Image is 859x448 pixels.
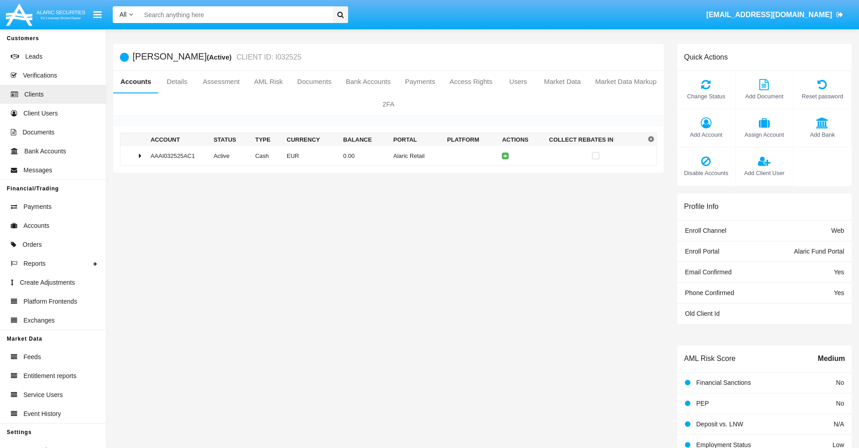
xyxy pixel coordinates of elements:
td: 0.00 [340,146,390,166]
th: Status [210,133,252,147]
a: Payments [398,71,442,92]
span: Phone Confirmed [685,289,734,296]
a: Documents [290,71,339,92]
h5: [PERSON_NAME] [133,52,301,62]
span: Add Account [682,130,730,139]
span: All [119,11,127,18]
span: Enroll Portal [685,248,719,255]
td: Alaric Retail [390,146,443,166]
td: AAAI032525AC1 [147,146,210,166]
span: Financial Sanctions [696,379,751,386]
h6: Profile Info [684,202,718,211]
span: Add Bank [798,130,847,139]
span: No [836,379,844,386]
th: Collect Rebates In [546,133,646,147]
a: Users [500,71,537,92]
a: [EMAIL_ADDRESS][DOMAIN_NAME] [702,2,848,28]
th: Portal [390,133,443,147]
span: Entitlement reports [23,371,77,381]
span: Old Client Id [685,310,720,317]
a: Details [158,71,195,92]
input: Search [140,6,330,23]
span: Verifications [23,71,57,80]
h6: Quick Actions [684,53,728,61]
td: Cash [252,146,283,166]
span: Messages [23,166,52,175]
span: Yes [834,289,844,296]
img: Logo image [5,1,87,28]
span: Event History [23,409,61,419]
span: Deposit vs. LNW [696,420,743,428]
a: Access Rights [442,71,500,92]
a: AML Risk [247,71,290,92]
th: Currency [283,133,340,147]
span: Web [831,227,844,234]
span: Orders [23,240,42,249]
div: (Active) [207,52,234,62]
a: Accounts [113,71,158,92]
span: Payments [23,202,51,212]
span: Disable Accounts [682,169,730,177]
th: Balance [340,133,390,147]
span: N/A [834,420,844,428]
small: CLIENT ID: I032525 [234,54,302,61]
a: 2FA [113,93,664,115]
th: Platform [444,133,499,147]
span: Yes [834,268,844,276]
span: Enroll Channel [685,227,726,234]
span: Alaric Fund Portal [794,248,844,255]
span: No [836,400,844,407]
span: Medium [818,353,845,364]
td: Active [210,146,252,166]
span: Email Confirmed [685,268,731,276]
span: Clients [24,90,44,99]
span: Bank Accounts [24,147,66,156]
span: Reset password [798,92,847,101]
span: Assign Account [740,130,789,139]
span: Feeds [23,352,41,362]
span: Platform Frontends [23,297,77,306]
td: EUR [283,146,340,166]
a: Market Data [537,71,588,92]
span: Add Client User [740,169,789,177]
span: Accounts [23,221,50,231]
span: PEP [696,400,709,407]
th: Type [252,133,283,147]
span: Client Users [23,109,58,118]
th: Account [147,133,210,147]
span: Leads [25,52,42,61]
span: Change Status [682,92,730,101]
span: Exchanges [23,316,55,325]
span: Reports [23,259,46,268]
a: Market Data Markup [588,71,664,92]
a: All [113,10,140,19]
a: Assessment [196,71,247,92]
a: Bank Accounts [339,71,398,92]
span: Create Adjustments [20,278,75,287]
th: Actions [498,133,545,147]
span: [EMAIL_ADDRESS][DOMAIN_NAME] [706,11,832,18]
span: Service Users [23,390,63,400]
h6: AML Risk Score [684,354,735,363]
span: Documents [23,128,55,137]
span: Add Document [740,92,789,101]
